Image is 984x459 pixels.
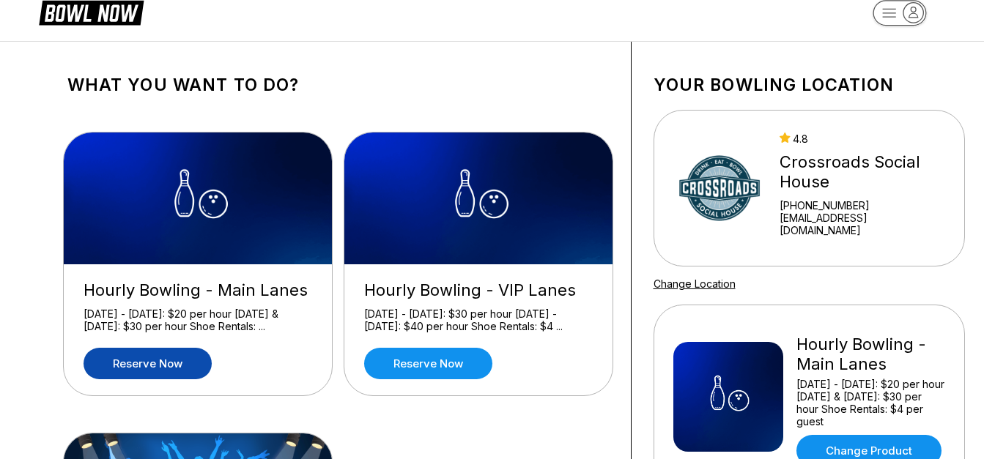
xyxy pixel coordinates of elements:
[364,280,593,300] div: Hourly Bowling - VIP Lanes
[344,133,614,264] img: Hourly Bowling - VIP Lanes
[84,280,312,300] div: Hourly Bowling - Main Lanes
[780,212,945,236] a: [EMAIL_ADDRESS][DOMAIN_NAME]
[780,133,945,145] div: 4.8
[796,378,945,428] div: [DATE] - [DATE]: $20 per hour [DATE] & [DATE]: $30 per hour Shoe Rentals: $4 per guest
[654,75,965,95] h1: Your bowling location
[364,348,492,379] a: Reserve now
[654,277,736,290] a: Change Location
[84,348,212,379] a: Reserve now
[67,75,609,95] h1: What you want to do?
[796,335,945,374] div: Hourly Bowling - Main Lanes
[364,307,593,333] div: [DATE] - [DATE]: $30 per hour [DATE] - [DATE]: $40 per hour Shoe Rentals: $4 ...
[780,152,945,192] div: Crossroads Social House
[64,133,333,264] img: Hourly Bowling - Main Lanes
[780,199,945,212] div: [PHONE_NUMBER]
[84,307,312,333] div: [DATE] - [DATE]: $20 per hour [DATE] & [DATE]: $30 per hour Shoe Rentals: ...
[673,342,783,452] img: Hourly Bowling - Main Lanes
[673,133,766,243] img: Crossroads Social House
